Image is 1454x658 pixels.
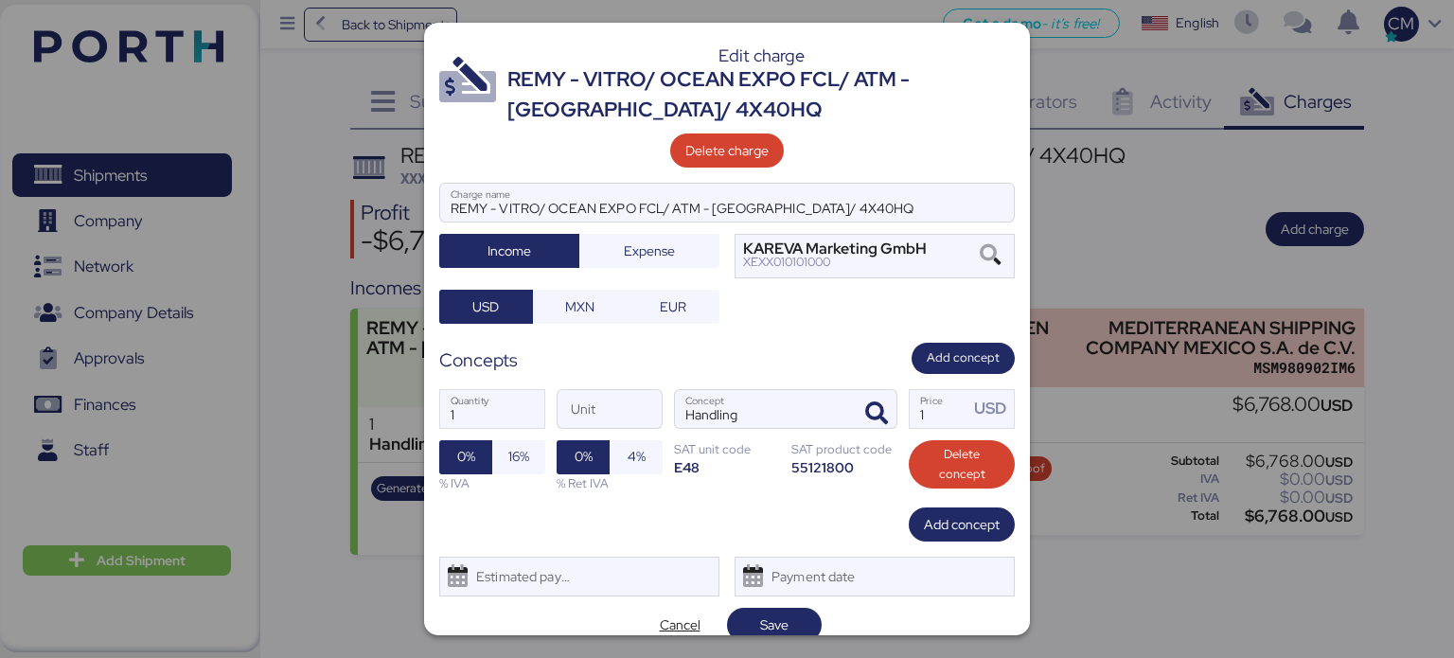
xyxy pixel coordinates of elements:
span: Save [760,614,789,636]
span: USD [472,295,499,318]
input: Charge name [440,184,1014,222]
input: Quantity [440,390,544,428]
button: 0% [557,440,610,474]
input: Concept [675,390,851,428]
span: Income [488,240,531,262]
button: Expense [579,234,719,268]
button: Income [439,234,579,268]
button: 16% [492,440,545,474]
span: Add concept [927,347,1000,368]
span: 4% [628,445,646,468]
span: Delete charge [685,139,769,162]
button: Add concept [912,343,1015,374]
span: 0% [575,445,593,468]
div: Concepts [439,347,518,374]
button: 0% [439,440,492,474]
button: USD [439,290,533,324]
span: Cancel [660,614,700,636]
div: 55121800 [791,458,897,476]
div: SAT unit code [674,440,780,458]
span: 16% [508,445,529,468]
div: Edit charge [507,47,1015,64]
span: MXN [565,295,594,318]
span: Expense [624,240,675,262]
button: EUR [626,290,719,324]
button: Delete concept [909,440,1015,489]
div: XEXX010101000 [743,256,927,269]
span: EUR [660,295,686,318]
input: Price [910,390,968,428]
div: REMY - VITRO/ OCEAN EXPO FCL/ ATM - [GEOGRAPHIC_DATA]/ 4X40HQ [507,64,1015,126]
div: % IVA [439,474,545,492]
div: SAT product code [791,440,897,458]
div: KAREVA Marketing GmbH [743,242,927,256]
div: USD [974,397,1014,420]
button: Cancel [632,608,727,642]
button: Save [727,608,822,642]
div: % Ret IVA [557,474,663,492]
input: Unit [558,390,662,428]
div: E48 [674,458,780,476]
span: 0% [457,445,475,468]
button: MXN [533,290,627,324]
button: 4% [610,440,663,474]
button: Delete charge [670,133,784,168]
button: Add concept [909,507,1015,542]
button: ConceptConcept [857,394,896,434]
span: Delete concept [924,444,1000,486]
span: Add concept [924,513,1000,536]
